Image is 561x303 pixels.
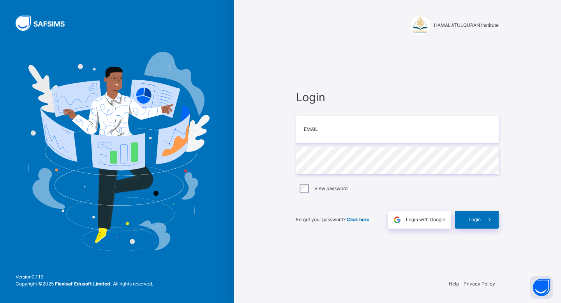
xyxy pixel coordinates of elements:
[464,281,495,287] a: Privacy Policy
[24,52,210,251] img: Hero Image
[296,89,499,106] span: Login
[314,185,348,192] label: View password
[55,281,112,287] strong: Flexisaf Edusoft Limited.
[296,217,369,222] span: Forgot your password?
[449,281,459,287] a: Help
[347,217,369,222] a: Click here
[16,281,153,287] span: Copyright © 2025 All rights reserved.
[434,22,499,29] span: HAMALATULQURAN Institute
[16,273,153,280] span: Version 0.1.19
[469,216,481,223] span: Login
[406,216,445,223] span: Login with Google
[16,16,74,31] img: SAFSIMS Logo
[530,276,553,299] button: Open asap
[393,215,402,224] img: google.396cfc9801f0270233282035f929180a.svg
